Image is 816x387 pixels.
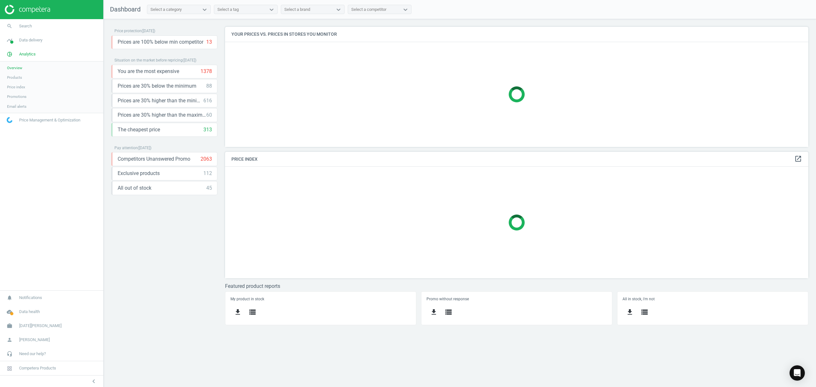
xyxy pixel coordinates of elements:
[206,39,212,46] div: 13
[86,377,102,385] button: chevron_left
[217,7,239,12] div: Select a tag
[230,305,245,320] button: get_app
[19,323,62,329] span: [DATE][PERSON_NAME]
[225,283,808,289] h3: Featured product reports
[790,365,805,381] div: Open Intercom Messenger
[794,155,802,163] a: open_in_new
[19,309,40,315] span: Data health
[200,156,212,163] div: 2063
[230,297,411,301] h5: My product in stock
[19,51,36,57] span: Analytics
[19,117,80,123] span: Price Management & Optimization
[114,58,183,62] span: Situation on the market before repricing
[118,170,160,177] span: Exclusive products
[19,365,56,371] span: Competera Products
[7,75,22,80] span: Products
[7,84,25,90] span: Price index
[203,97,212,104] div: 616
[90,377,98,385] i: chevron_left
[234,308,242,316] i: get_app
[114,146,138,150] span: Pay attention
[118,97,203,104] span: Prices are 30% higher than the minimum
[118,83,196,90] span: Prices are 30% below the minimum
[183,58,196,62] span: ( [DATE] )
[203,126,212,133] div: 313
[19,37,42,43] span: Data delivery
[7,65,22,70] span: Overview
[19,23,32,29] span: Search
[206,83,212,90] div: 88
[150,7,182,12] div: Select a category
[626,308,634,316] i: get_app
[4,292,16,304] i: notifications
[5,5,50,14] img: ajHJNr6hYgQAAAAASUVORK5CYII=
[4,20,16,32] i: search
[441,305,456,320] button: storage
[206,185,212,192] div: 45
[249,308,256,316] i: storage
[200,68,212,75] div: 1378
[4,306,16,318] i: cloud_done
[110,5,141,13] span: Dashboard
[19,337,50,343] span: [PERSON_NAME]
[142,29,155,33] span: ( [DATE] )
[118,126,160,133] span: The cheapest price
[445,308,452,316] i: storage
[4,334,16,346] i: person
[118,156,190,163] span: Competitors Unanswered Promo
[4,320,16,332] i: work
[4,34,16,46] i: timeline
[4,48,16,60] i: pie_chart_outlined
[430,308,438,316] i: get_app
[225,27,808,42] h4: Your prices vs. prices in stores you monitor
[118,39,203,46] span: Prices are 100% below min competitor
[203,170,212,177] div: 112
[118,68,179,75] span: You are the most expensive
[7,104,26,109] span: Email alerts
[206,112,212,119] div: 60
[637,305,652,320] button: storage
[623,297,803,301] h5: All in stock, i'm not
[7,94,26,99] span: Promotions
[245,305,260,320] button: storage
[19,295,42,301] span: Notifications
[426,305,441,320] button: get_app
[118,112,206,119] span: Prices are 30% higher than the maximal
[4,348,16,360] i: headset_mic
[138,146,151,150] span: ( [DATE] )
[641,308,648,316] i: storage
[118,185,151,192] span: All out of stock
[284,7,310,12] div: Select a brand
[7,117,12,123] img: wGWNvw8QSZomAAAAABJRU5ErkJggg==
[623,305,637,320] button: get_app
[426,297,607,301] h5: Promo without response
[19,351,46,357] span: Need our help?
[114,29,142,33] span: Price protection
[351,7,386,12] div: Select a competitor
[225,152,808,167] h4: Price Index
